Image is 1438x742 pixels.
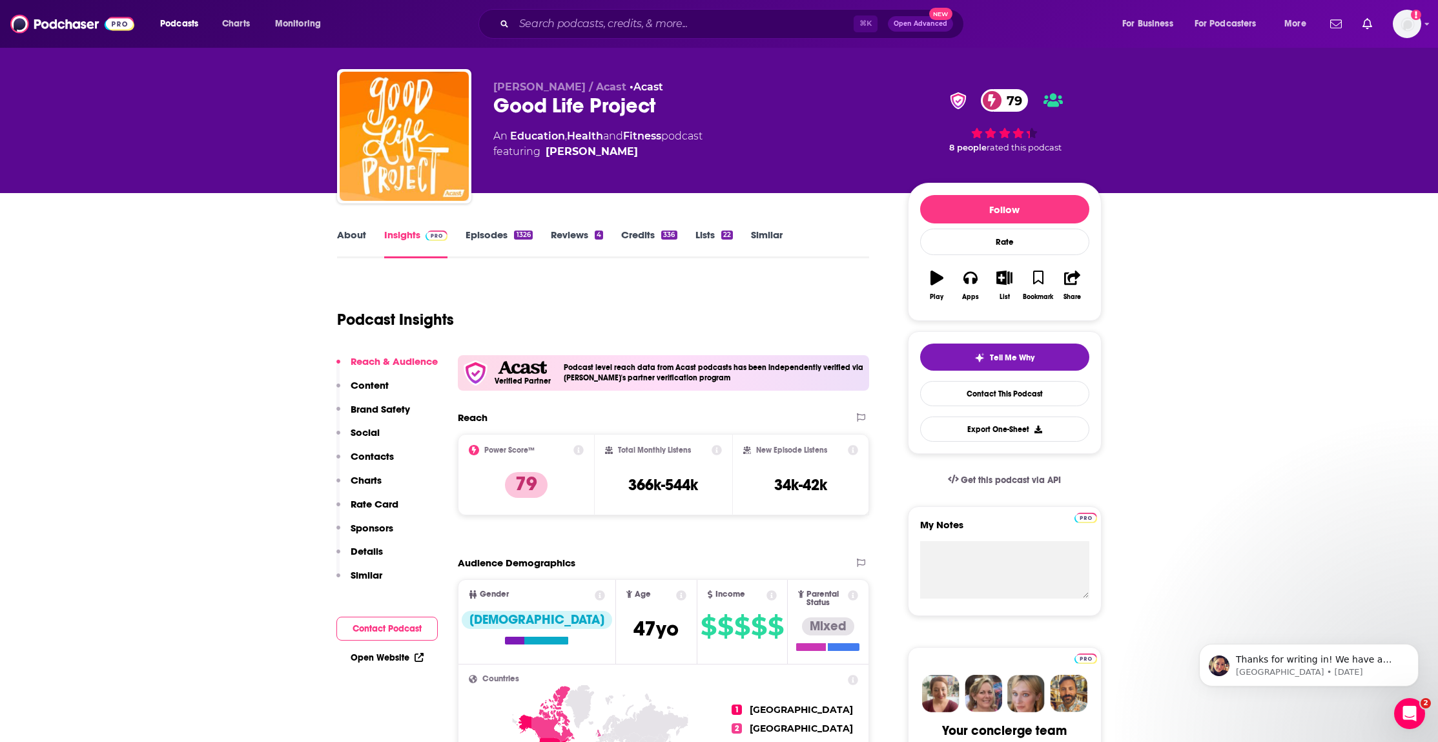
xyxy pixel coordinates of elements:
span: Age [635,590,651,599]
button: Rate Card [336,498,398,522]
div: verified Badge79 8 peoplerated this podcast [908,81,1102,161]
span: $ [751,616,766,637]
a: Credits336 [621,229,677,258]
img: Podchaser Pro [1074,513,1097,523]
button: Export One-Sheet [920,417,1089,442]
span: • [630,81,663,93]
span: [GEOGRAPHIC_DATA] [750,704,853,716]
div: Your concierge team [942,723,1067,739]
div: Rate [920,229,1089,255]
iframe: Intercom notifications message [1180,617,1438,707]
p: Social [351,426,380,438]
button: Apps [954,262,987,309]
div: Share [1063,293,1081,301]
img: Barbara Profile [965,675,1002,712]
input: Search podcasts, credits, & more... [514,14,854,34]
img: Jules Profile [1007,675,1045,712]
a: Show notifications dropdown [1357,13,1377,35]
span: New [929,8,952,20]
button: open menu [1186,14,1275,34]
p: Brand Safety [351,403,410,415]
button: Social [336,426,380,450]
p: Message from Sydney, sent 5w ago [56,50,223,61]
img: tell me why sparkle [974,353,985,363]
span: [PERSON_NAME] / Acast [493,81,626,93]
button: Charts [336,474,382,498]
a: Jonathan Fields [546,144,638,160]
button: Brand Safety [336,403,410,427]
p: Charts [351,474,382,486]
a: Acast [633,81,663,93]
button: open menu [1113,14,1189,34]
h4: Podcast level reach data from Acast podcasts has been independently verified via [PERSON_NAME]'s ... [564,363,865,382]
h2: Power Score™ [484,446,535,455]
button: Sponsors [336,522,393,546]
span: Charts [222,15,250,33]
span: $ [734,616,750,637]
span: 1 [732,705,742,715]
button: open menu [1275,14,1322,34]
div: Bookmark [1023,293,1053,301]
div: Mixed [802,617,854,635]
button: Content [336,379,389,403]
img: Podchaser Pro [426,231,448,241]
a: Podchaser - Follow, Share and Rate Podcasts [10,12,134,36]
span: and [603,130,623,142]
h1: Podcast Insights [337,310,454,329]
span: Monitoring [275,15,321,33]
span: featuring [493,144,703,160]
button: Follow [920,195,1089,223]
img: User Profile [1393,10,1421,38]
h2: Total Monthly Listens [618,446,691,455]
span: 2 [732,723,742,734]
span: For Podcasters [1195,15,1257,33]
h2: Reach [458,411,488,424]
p: Content [351,379,389,391]
img: Podchaser Pro [1074,654,1097,664]
p: Details [351,545,383,557]
button: open menu [151,14,215,34]
button: Reach & Audience [336,355,438,379]
button: Show profile menu [1393,10,1421,38]
img: Good Life Project [340,72,469,201]
span: Open Advanced [894,21,947,27]
div: 22 [721,231,733,240]
button: open menu [266,14,338,34]
a: Lists22 [695,229,733,258]
p: Similar [351,569,382,581]
button: Similar [336,569,382,593]
span: [GEOGRAPHIC_DATA] [750,723,853,734]
span: More [1284,15,1306,33]
span: rated this podcast [987,143,1062,152]
p: 79 [505,472,548,498]
img: Sydney Profile [922,675,960,712]
button: Share [1055,262,1089,309]
div: List [1000,293,1010,301]
svg: Add a profile image [1411,10,1421,20]
span: $ [768,616,783,637]
h2: Audience Demographics [458,557,575,569]
button: tell me why sparkleTell Me Why [920,344,1089,371]
span: 2 [1421,698,1431,708]
span: 79 [994,89,1029,112]
h3: 34k-42k [774,475,827,495]
div: Search podcasts, credits, & more... [491,9,976,39]
a: 79 [981,89,1029,112]
h3: 366k-544k [628,475,698,495]
div: 1326 [514,231,532,240]
div: Apps [962,293,979,301]
div: 336 [661,231,677,240]
div: [DEMOGRAPHIC_DATA] [462,611,612,629]
span: Gender [480,590,509,599]
img: verified Badge [946,92,971,109]
button: Details [336,545,383,569]
button: Play [920,262,954,309]
span: Income [715,590,745,599]
span: Thanks for writing in! We have a video that can show you how to build and export a list: Podchase... [56,37,214,112]
span: $ [717,616,733,637]
h5: Verified Partner [495,377,551,385]
span: Logged in as rowan.sullivan [1393,10,1421,38]
p: Rate Card [351,498,398,510]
